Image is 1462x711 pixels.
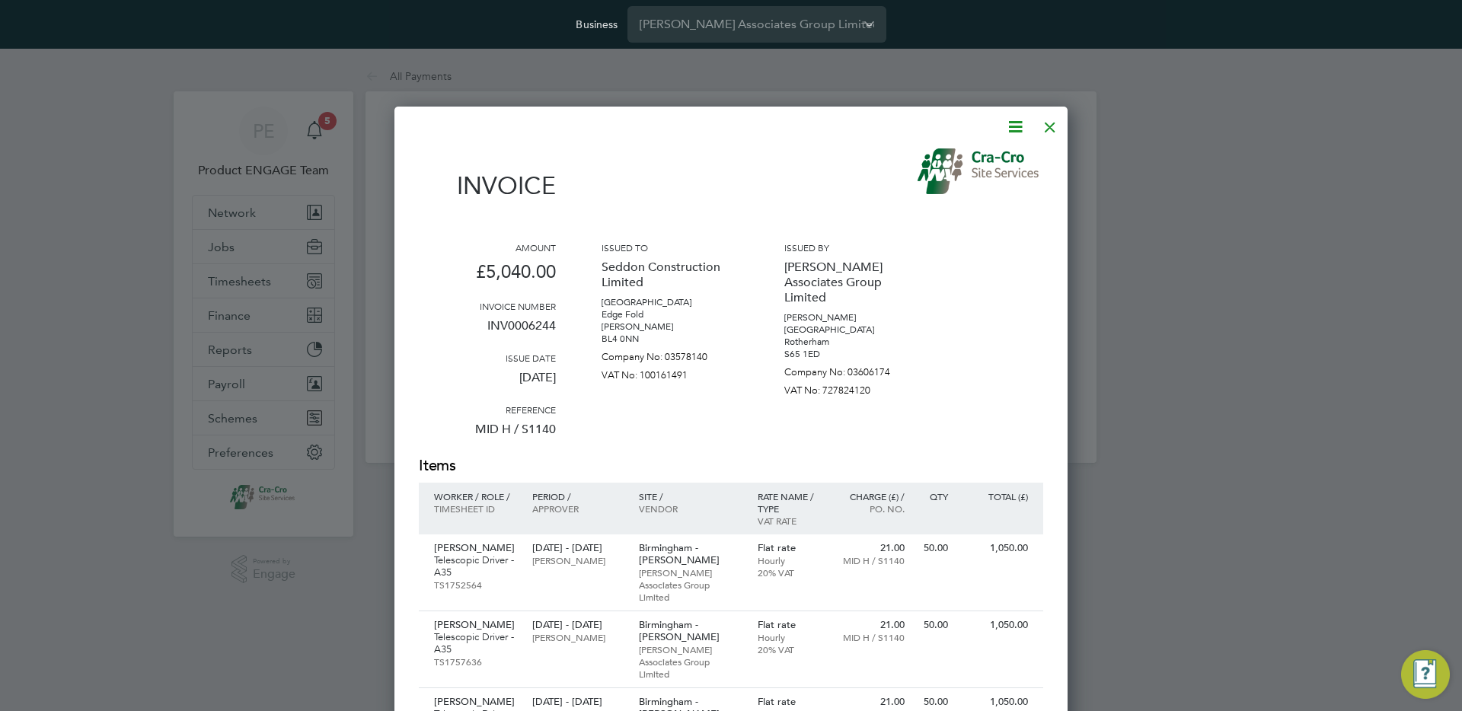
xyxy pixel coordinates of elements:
p: Rotherham [784,336,921,348]
p: 50.00 [920,619,948,631]
p: [PERSON_NAME] [434,619,517,631]
p: [PERSON_NAME] Associates Group Limited [639,643,742,680]
p: [GEOGRAPHIC_DATA] [602,296,739,308]
p: 1,050.00 [963,542,1028,554]
p: 21.00 [838,696,905,708]
p: VAT rate [758,515,824,527]
p: Vendor [639,502,742,515]
p: Timesheet ID [434,502,517,515]
p: 50.00 [920,542,948,554]
p: [PERSON_NAME] [532,631,623,643]
p: 50.00 [920,696,948,708]
p: [PERSON_NAME] [532,554,623,566]
p: [GEOGRAPHIC_DATA] [784,324,921,336]
button: Engage Resource Center [1401,650,1450,699]
p: £5,040.00 [419,253,556,300]
h3: Invoice number [419,300,556,312]
p: [DATE] [419,364,556,403]
p: VAT No: 727824120 [784,378,921,397]
p: Birmingham - [PERSON_NAME] [639,619,742,643]
p: Rate name / type [758,490,824,515]
p: [PERSON_NAME] Associates Group Limited [784,253,921,311]
p: Hourly [758,631,824,643]
p: [PERSON_NAME] Associates Group Limited [639,566,742,603]
p: TS1752564 [434,579,517,591]
label: Business [576,18,618,31]
p: 1,050.00 [963,619,1028,631]
p: QTY [920,490,948,502]
p: MID H / S1140 [838,631,905,643]
p: Period / [532,490,623,502]
p: Flat rate [758,542,824,554]
p: Hourly [758,554,824,566]
p: 21.00 [838,542,905,554]
h1: Invoice [419,171,556,200]
h3: Reference [419,403,556,416]
p: Telescopic Driver - A35 [434,631,517,655]
p: [PERSON_NAME] [784,311,921,324]
img: cra-cro-logo-remittance.png [918,148,1043,194]
p: Telescopic Driver - A35 [434,554,517,579]
p: INV0006244 [419,312,556,352]
p: Worker / Role / [434,490,517,502]
h3: Issued by [784,241,921,253]
p: Flat rate [758,696,824,708]
p: Total (£) [963,490,1028,502]
p: Birmingham - [PERSON_NAME] [639,542,742,566]
p: Edge Fold [602,308,739,320]
p: [PERSON_NAME] [434,542,517,554]
p: 20% VAT [758,643,824,655]
p: [DATE] - [DATE] [532,542,623,554]
h2: Items [419,455,1043,477]
p: [PERSON_NAME] [434,696,517,708]
p: VAT No: 100161491 [602,363,739,381]
p: Approver [532,502,623,515]
p: MID H / S1140 [838,554,905,566]
p: 1,050.00 [963,696,1028,708]
p: Po. No. [838,502,905,515]
h3: Issued to [602,241,739,253]
p: 20% VAT [758,566,824,579]
h3: Amount [419,241,556,253]
p: [PERSON_NAME] [602,320,739,333]
p: Charge (£) / [838,490,905,502]
p: Flat rate [758,619,824,631]
p: TS1757636 [434,655,517,668]
p: [DATE] - [DATE] [532,696,623,708]
p: [DATE] - [DATE] [532,619,623,631]
p: Company No: 03578140 [602,345,739,363]
p: Seddon Construction Limited [602,253,739,296]
p: Site / [639,490,742,502]
p: 21.00 [838,619,905,631]
h3: Issue date [419,352,556,364]
p: MID H / S1140 [419,416,556,455]
p: Company No: 03606174 [784,360,921,378]
p: BL4 0NN [602,333,739,345]
p: S65 1ED [784,348,921,360]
